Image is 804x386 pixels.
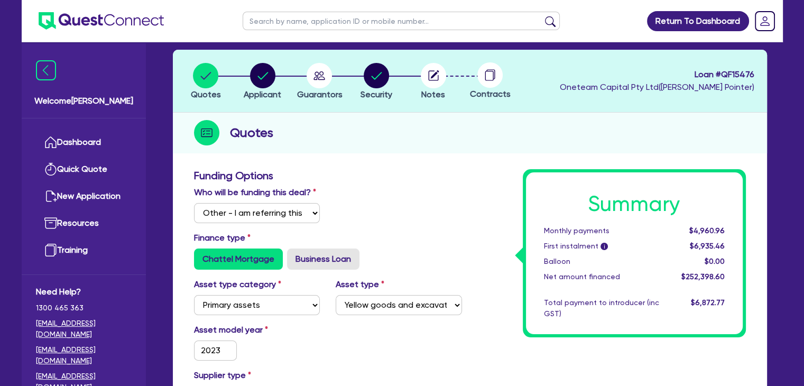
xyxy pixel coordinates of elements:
[647,11,749,31] a: Return To Dashboard
[361,89,392,99] span: Security
[704,257,724,265] span: $0.00
[186,324,328,336] label: Asset model year
[44,163,57,176] img: quick-quote
[689,226,724,235] span: $4,960.96
[560,82,754,92] span: Oneteam Capital Pty Ltd ( [PERSON_NAME] Pointer )
[44,190,57,203] img: new-application
[243,12,560,30] input: Search by name, application ID or mobile number...
[336,278,384,291] label: Asset type
[420,62,447,102] button: Notes
[230,123,273,142] h2: Quotes
[39,12,164,30] img: quest-connect-logo-blue
[690,298,724,307] span: $6,872.77
[536,297,667,319] div: Total payment to introducer (inc GST)
[191,89,221,99] span: Quotes
[536,225,667,236] div: Monthly payments
[536,241,667,252] div: First instalment
[44,244,57,256] img: training
[689,242,724,250] span: $6,935.46
[36,318,132,340] a: [EMAIL_ADDRESS][DOMAIN_NAME]
[190,62,221,102] button: Quotes
[421,89,445,99] span: Notes
[751,7,779,35] a: Dropdown toggle
[296,62,343,102] button: Guarantors
[560,68,754,81] span: Loan # QF15476
[36,183,132,210] a: New Application
[36,237,132,264] a: Training
[36,156,132,183] a: Quick Quote
[536,271,667,282] div: Net amount financed
[244,89,281,99] span: Applicant
[681,272,724,281] span: $252,398.60
[194,120,219,145] img: step-icon
[360,62,393,102] button: Security
[194,249,283,270] label: Chattel Mortgage
[36,286,132,298] span: Need Help?
[194,369,251,382] label: Supplier type
[36,344,132,366] a: [EMAIL_ADDRESS][DOMAIN_NAME]
[243,62,282,102] button: Applicant
[194,186,316,199] label: Who will be funding this deal?
[194,169,462,182] h3: Funding Options
[287,249,359,270] label: Business Loan
[194,232,251,244] label: Finance type
[36,129,132,156] a: Dashboard
[36,302,132,314] span: 1300 465 363
[600,243,608,250] span: i
[470,89,511,99] span: Contracts
[536,256,667,267] div: Balloon
[544,191,725,217] h1: Summary
[297,89,342,99] span: Guarantors
[36,210,132,237] a: Resources
[34,95,133,107] span: Welcome [PERSON_NAME]
[36,60,56,80] img: icon-menu-close
[194,278,281,291] label: Asset type category
[44,217,57,229] img: resources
